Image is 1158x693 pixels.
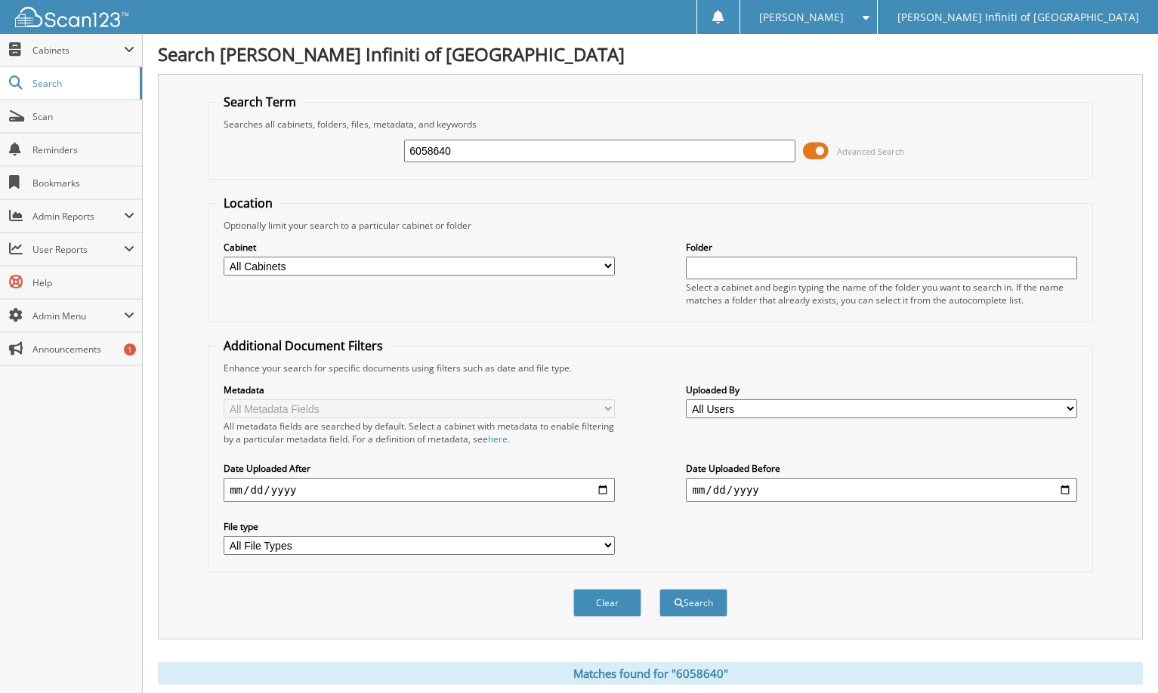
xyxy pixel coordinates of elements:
button: Search [659,589,727,617]
h1: Search [PERSON_NAME] Infiniti of [GEOGRAPHIC_DATA] [158,42,1143,66]
label: Cabinet [224,241,614,254]
span: Help [32,276,134,289]
label: File type [224,520,614,533]
div: Optionally limit your search to a particular cabinet or folder [216,219,1085,232]
div: Enhance your search for specific documents using filters such as date and file type. [216,362,1085,374]
span: Announcements [32,343,134,356]
label: Date Uploaded After [224,462,614,475]
legend: Additional Document Filters [216,337,391,354]
a: here [488,433,508,445]
span: User Reports [32,243,124,256]
label: Folder [686,241,1076,254]
span: Cabinets [32,44,124,57]
div: All metadata fields are searched by default. Select a cabinet with metadata to enable filtering b... [224,420,614,445]
img: scan123-logo-white.svg [15,7,128,27]
div: Searches all cabinets, folders, files, metadata, and keywords [216,118,1085,131]
label: Date Uploaded Before [686,462,1076,475]
label: Uploaded By [686,383,1076,396]
div: Matches found for "6058640" [158,662,1143,685]
button: Clear [573,589,641,617]
legend: Search Term [216,94,304,110]
div: Select a cabinet and begin typing the name of the folder you want to search in. If the name match... [686,281,1076,306]
legend: Location [216,195,280,211]
span: Reminders [32,143,134,156]
span: [PERSON_NAME] [759,13,844,22]
span: Admin Menu [32,310,124,322]
span: Bookmarks [32,177,134,189]
span: Scan [32,110,134,123]
span: Advanced Search [837,146,904,157]
div: 1 [124,343,136,356]
span: [PERSON_NAME] Infiniti of [GEOGRAPHIC_DATA] [897,13,1139,22]
span: Admin Reports [32,210,124,223]
input: end [686,478,1076,502]
span: Search [32,77,132,90]
input: start [224,478,614,502]
label: Metadata [224,383,614,396]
